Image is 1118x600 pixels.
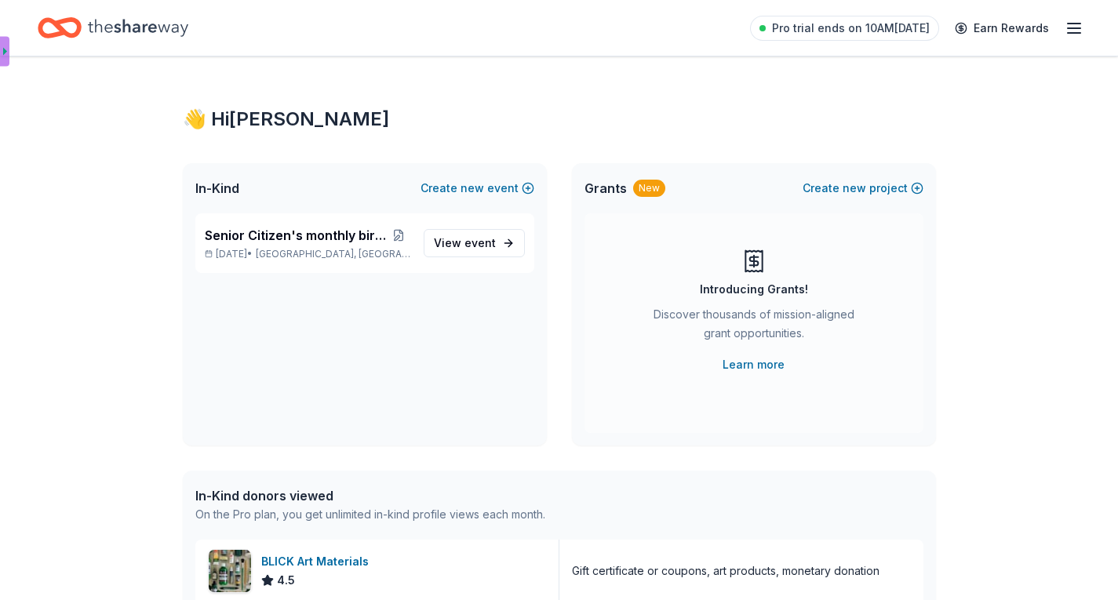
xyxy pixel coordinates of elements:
img: Image for BLICK Art Materials [209,550,251,592]
span: Senior Citizen's monthly birthday bash [205,226,388,245]
div: In-Kind donors viewed [195,486,545,505]
span: new [843,179,866,198]
div: 👋 Hi [PERSON_NAME] [183,107,936,132]
a: View event [424,229,525,257]
a: Home [38,9,188,46]
a: Pro trial ends on 10AM[DATE] [750,16,939,41]
a: Earn Rewards [945,14,1058,42]
div: Introducing Grants! [700,280,808,299]
span: [GEOGRAPHIC_DATA], [GEOGRAPHIC_DATA] [256,248,410,260]
p: [DATE] • [205,248,411,260]
a: Learn more [723,355,785,374]
button: Createnewevent [421,179,534,198]
span: In-Kind [195,179,239,198]
div: New [633,180,665,197]
span: new [461,179,484,198]
span: View [434,234,496,253]
div: Discover thousands of mission-aligned grant opportunities. [647,305,861,349]
span: Grants [584,179,627,198]
div: BLICK Art Materials [261,552,375,571]
span: 4.5 [277,571,295,590]
div: Gift certificate or coupons, art products, monetary donation [572,562,879,580]
span: Pro trial ends on 10AM[DATE] [772,19,930,38]
div: On the Pro plan, you get unlimited in-kind profile views each month. [195,505,545,524]
button: Createnewproject [803,179,923,198]
span: event [464,236,496,249]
